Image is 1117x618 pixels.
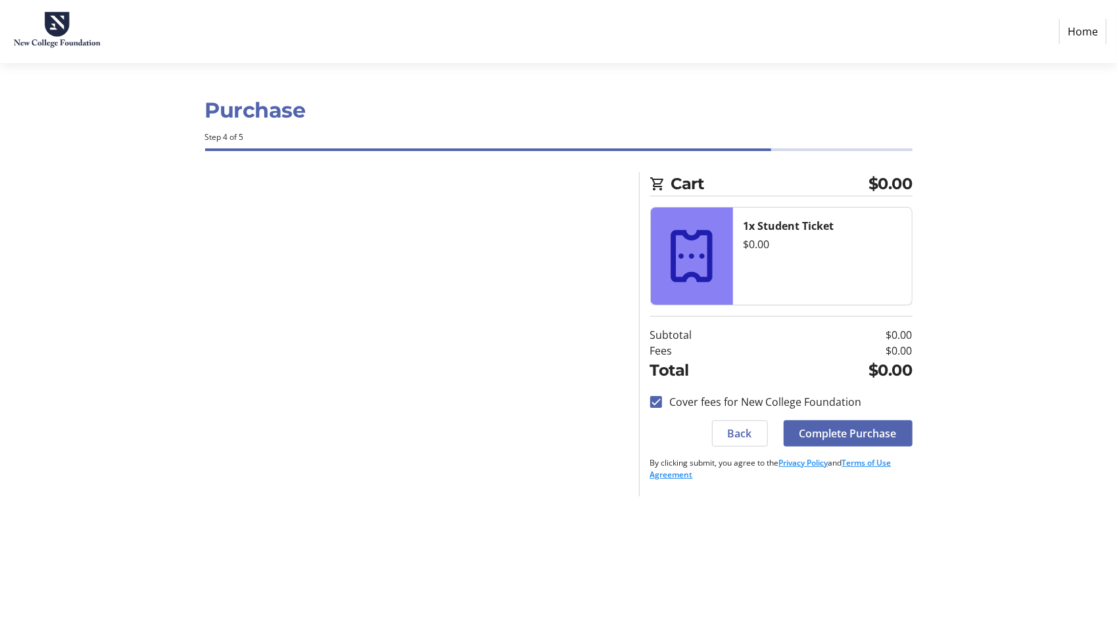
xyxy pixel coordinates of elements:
[11,5,104,58] img: New College Foundation's Logo
[205,95,913,126] h1: Purchase
[744,219,834,233] strong: 1x Student Ticket
[712,420,768,447] button: Back
[784,420,913,447] button: Complete Purchase
[779,457,828,468] a: Privacy Policy
[650,327,779,343] td: Subtotal
[662,394,862,410] label: Cover fees for New College Foundation
[778,343,912,359] td: $0.00
[1059,19,1106,44] a: Home
[728,426,752,441] span: Back
[650,457,891,480] a: Terms of Use Agreement
[799,426,897,441] span: Complete Purchase
[650,457,913,481] p: By clicking submit, you agree to the and
[778,359,912,382] td: $0.00
[868,172,913,196] span: $0.00
[778,327,912,343] td: $0.00
[205,131,913,143] div: Step 4 of 5
[744,236,901,252] div: $0.00
[650,359,779,382] td: Total
[671,172,869,196] span: Cart
[650,343,779,359] td: Fees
